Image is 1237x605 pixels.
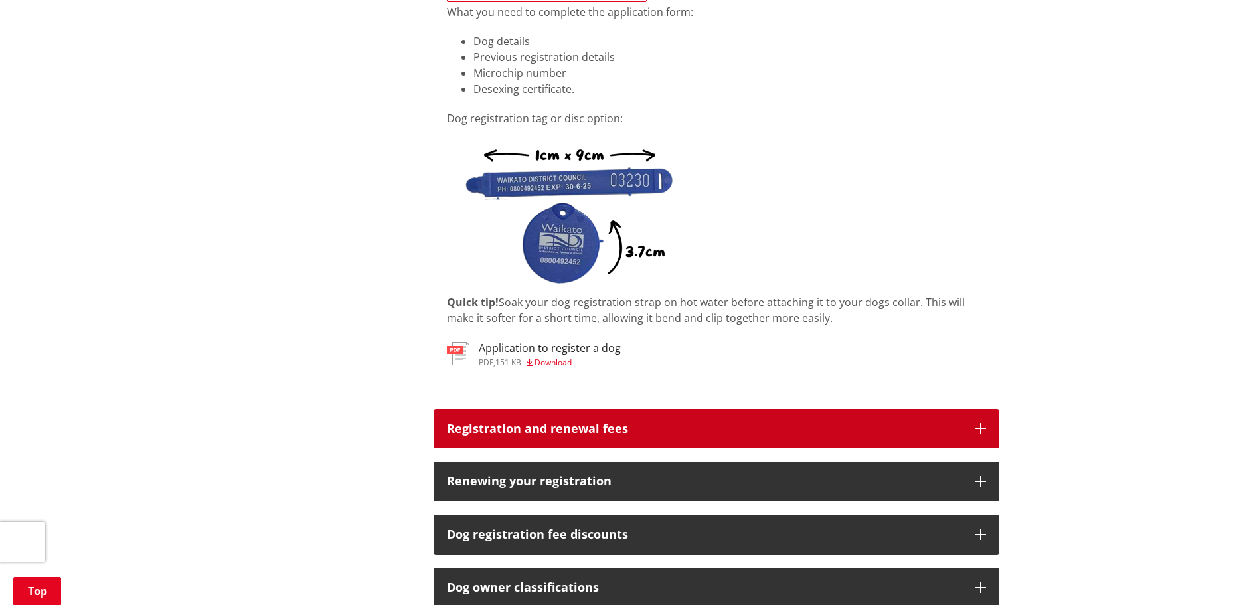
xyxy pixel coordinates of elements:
span: Download [535,357,572,368]
img: document-pdf.svg [447,342,469,365]
p: Dog registration tag or disc option: [447,110,986,126]
button: Renewing your registration [434,462,999,501]
li: Dog details [473,33,986,49]
h3: Dog registration fee discounts [447,528,962,541]
button: Dog registration fee discounts [434,515,999,555]
h3: Renewing your registration [447,475,962,488]
span: 151 KB [495,357,521,368]
h3: Registration and renewal fees [447,422,962,436]
a: Application to register a dog pdf,151 KB Download [447,342,621,366]
li: Previous registration details [473,49,986,65]
img: Dog Tags 20 21 [447,139,687,294]
h3: Application to register a dog [479,342,621,355]
span: pdf [479,357,493,368]
h3: Dog owner classifications [447,581,962,594]
iframe: Messenger Launcher [1176,549,1224,597]
li: Desexing certificate. [473,81,986,97]
div: Soak your dog registration strap on hot water before attaching it to your dogs collar. This will ... [447,294,986,342]
p: What you need to complete the application form: [447,4,986,20]
li: Microchip number [473,65,986,81]
div: , [479,359,621,367]
strong: Quick tip! [447,295,499,309]
a: Top [13,577,61,605]
button: Registration and renewal fees [434,409,999,449]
